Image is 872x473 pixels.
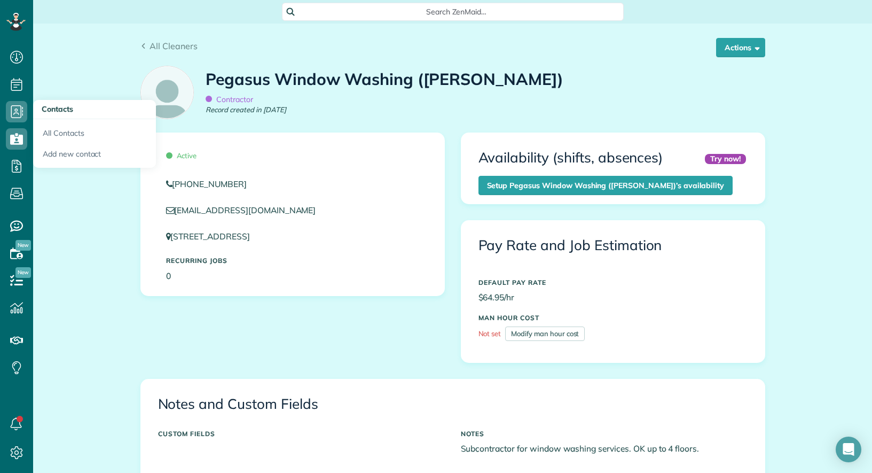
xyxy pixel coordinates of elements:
div: Try now! [705,154,746,164]
a: [EMAIL_ADDRESS][DOMAIN_NAME] [166,205,326,215]
h5: NOTES [461,430,748,437]
a: All Cleaners [140,40,198,52]
span: Contacts [42,104,73,114]
div: Open Intercom Messenger [836,437,861,462]
span: All Cleaners [150,41,198,51]
a: [PHONE_NUMBER] [166,178,419,190]
span: New [15,267,31,278]
h5: Recurring Jobs [166,257,419,264]
img: employee_icon-c2f8239691d896a72cdd9dc41cfb7b06f9d69bdd837a2ad469be8ff06ab05b5f.png [141,66,193,119]
h1: Pegasus Window Washing ([PERSON_NAME]) [206,71,563,88]
a: Setup Pegasus Window Washing ([PERSON_NAME])’s availability [478,176,733,195]
h3: Pay Rate and Job Estimation [478,238,748,253]
span: Not set [478,329,501,338]
p: 0 [166,270,419,282]
button: Actions [716,38,765,57]
span: Contractor [206,95,253,104]
a: All Contacts [33,119,156,144]
h5: CUSTOM FIELDS [158,430,445,437]
p: $64.95/hr [478,291,748,304]
h3: Notes and Custom Fields [158,397,748,412]
a: Add new contact [33,144,156,168]
span: Active [166,151,197,160]
a: Modify man hour cost [505,327,585,341]
em: Record created in [DATE] [206,105,286,115]
a: [STREET_ADDRESS] [166,231,260,242]
h5: MAN HOUR COST [478,314,748,321]
h5: DEFAULT PAY RATE [478,279,748,286]
h3: Availability (shifts, absences) [478,150,663,166]
p: Subcontractor for window washing services. OK up to 4 floors. [461,443,748,455]
span: New [15,240,31,251]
